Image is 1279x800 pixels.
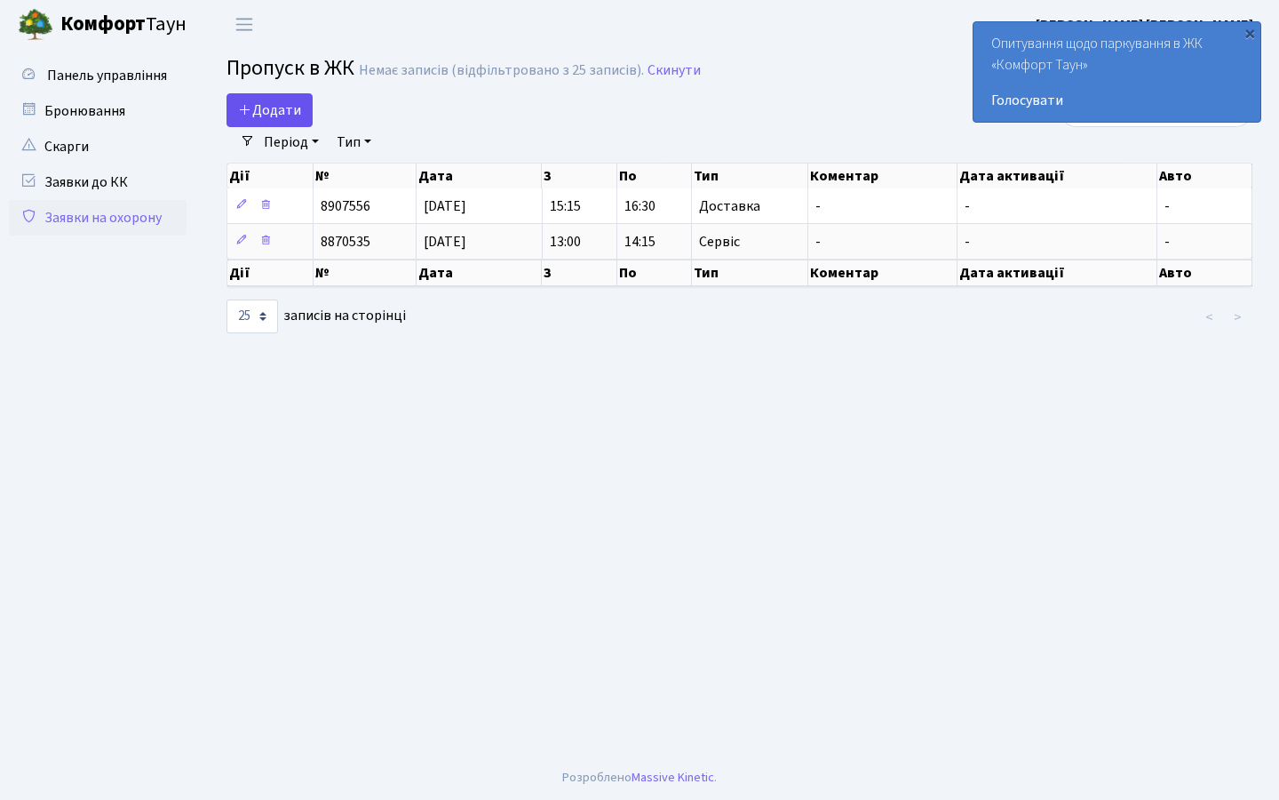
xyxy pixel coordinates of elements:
[60,10,146,38] b: Комфорт
[699,199,760,213] span: Доставка
[9,164,187,200] a: Заявки до КК
[226,300,406,333] label: записів на сторінці
[965,232,970,252] span: -
[815,196,821,216] span: -
[973,22,1260,122] div: Опитування щодо паркування в ЖК «Комфорт Таун»
[550,196,581,216] span: 15:15
[647,62,701,79] a: Скинути
[238,100,301,120] span: Додати
[417,260,542,286] th: Дата
[314,164,417,188] th: №
[321,196,370,216] span: 8907556
[617,260,692,286] th: По
[815,232,821,252] span: -
[60,10,187,40] span: Таун
[957,260,1158,286] th: Дата активації
[47,66,167,85] span: Панель управління
[424,196,466,216] span: [DATE]
[1157,260,1252,286] th: Авто
[9,58,187,93] a: Панель управління
[227,164,314,188] th: Дії
[624,196,655,216] span: 16:30
[699,235,740,249] span: Сервіс
[542,164,616,188] th: З
[9,129,187,164] a: Скарги
[1036,15,1258,35] b: [PERSON_NAME] [PERSON_NAME].
[808,260,957,286] th: Коментар
[632,768,714,787] a: Massive Kinetic
[359,62,644,79] div: Немає записів (відфільтровано з 25 записів).
[226,93,313,127] a: Додати
[18,7,53,43] img: logo.png
[1164,232,1170,252] span: -
[617,164,692,188] th: По
[991,90,1243,111] a: Голосувати
[321,232,370,252] span: 8870535
[424,232,466,252] span: [DATE]
[257,127,326,157] a: Період
[957,164,1158,188] th: Дата активації
[222,10,266,39] button: Переключити навігацію
[9,93,187,129] a: Бронювання
[542,260,616,286] th: З
[226,300,278,333] select: записів на сторінці
[9,200,187,236] a: Заявки на охорону
[226,52,354,84] span: Пропуск в ЖК
[1036,14,1258,36] a: [PERSON_NAME] [PERSON_NAME].
[1241,24,1259,42] div: ×
[692,164,808,188] th: Тип
[330,127,378,157] a: Тип
[1157,164,1252,188] th: Авто
[808,164,957,188] th: Коментар
[562,768,717,788] div: Розроблено .
[624,232,655,252] span: 14:15
[692,260,808,286] th: Тип
[1164,196,1170,216] span: -
[417,164,542,188] th: Дата
[314,260,417,286] th: №
[965,196,970,216] span: -
[227,260,314,286] th: Дії
[550,232,581,252] span: 13:00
